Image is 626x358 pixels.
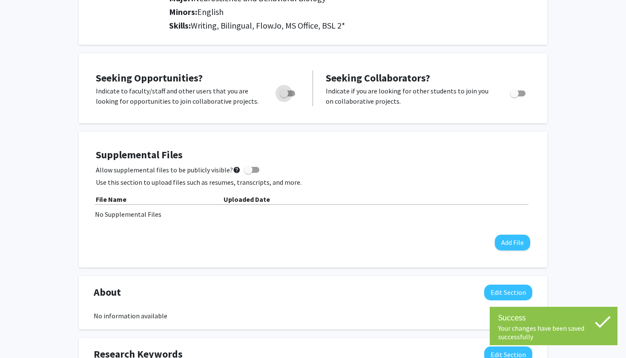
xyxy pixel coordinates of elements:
[96,195,126,204] b: File Name
[94,285,121,300] span: About
[276,86,300,99] div: Toggle
[495,235,530,250] button: Add File
[169,20,532,31] h2: Skills:
[191,20,345,31] span: Writing, Bilingual, FlowJo, MS Office, BSL 2*
[96,71,203,84] span: Seeking Opportunities?
[498,324,609,341] div: Your changes have been saved successfully
[96,149,530,161] h4: Supplemental Files
[507,86,530,99] div: Toggle
[96,86,264,106] p: Indicate to faculty/staff and other users that you are looking for opportunities to join collabor...
[169,7,532,17] h2: Minors:
[94,311,532,321] div: No information available
[95,209,531,219] div: No Supplemental Files
[233,165,241,175] mat-icon: help
[326,71,430,84] span: Seeking Collaborators?
[484,285,532,300] button: Edit About
[96,165,241,175] span: Allow supplemental files to be publicly visible?
[326,86,494,106] p: Indicate if you are looking for other students to join you on collaborative projects.
[6,320,36,352] iframe: Chat
[96,177,530,187] p: Use this section to upload files such as resumes, transcripts, and more.
[498,311,609,324] div: Success
[224,195,270,204] b: Uploaded Date
[197,6,224,17] span: English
